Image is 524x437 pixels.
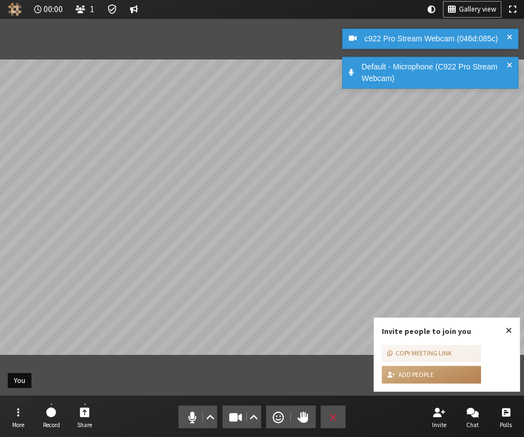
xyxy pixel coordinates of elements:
[382,326,471,336] label: Invite people to join you
[69,402,100,432] button: Start sharing
[490,402,521,432] button: Open poll
[457,402,488,432] button: Open chat
[71,2,99,17] button: Open participant list
[36,402,67,432] button: Start recording
[126,2,142,17] button: Conversation
[77,422,92,428] span: Share
[498,318,520,343] button: Close popover
[179,406,217,428] button: Mute (Alt+A)
[358,61,511,84] div: Default - Microphone (C922 Pro Stream Webcam)
[382,345,481,363] button: Copy meeting link
[203,406,217,428] button: Audio settings
[44,4,63,14] span: 00:00
[424,402,455,432] button: Invite participants (Alt+I)
[102,2,122,17] div: Meeting details Encryption enabled
[423,2,440,17] button: Using system theme
[291,406,316,428] button: Raise hand
[10,375,29,386] div: You
[247,406,261,428] button: Video setting
[505,2,520,17] button: Fullscreen
[12,422,24,428] span: More
[444,2,501,17] button: Change layout
[466,422,479,428] span: Chat
[3,402,34,432] button: Open menu
[382,366,481,384] button: Add people
[459,6,496,14] span: Gallery view
[321,406,345,428] button: End or leave meeting
[500,422,512,428] span: Polls
[90,4,94,14] span: 1
[43,422,60,428] span: Record
[223,406,261,428] button: Stop video (Alt+V)
[432,422,446,428] span: Invite
[8,3,21,16] img: Iotum
[360,33,511,45] div: c922 Pro Stream Webcam (046d:085c)
[387,348,452,358] div: Copy meeting link
[266,406,291,428] button: Send a reaction
[30,2,68,17] div: Timer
